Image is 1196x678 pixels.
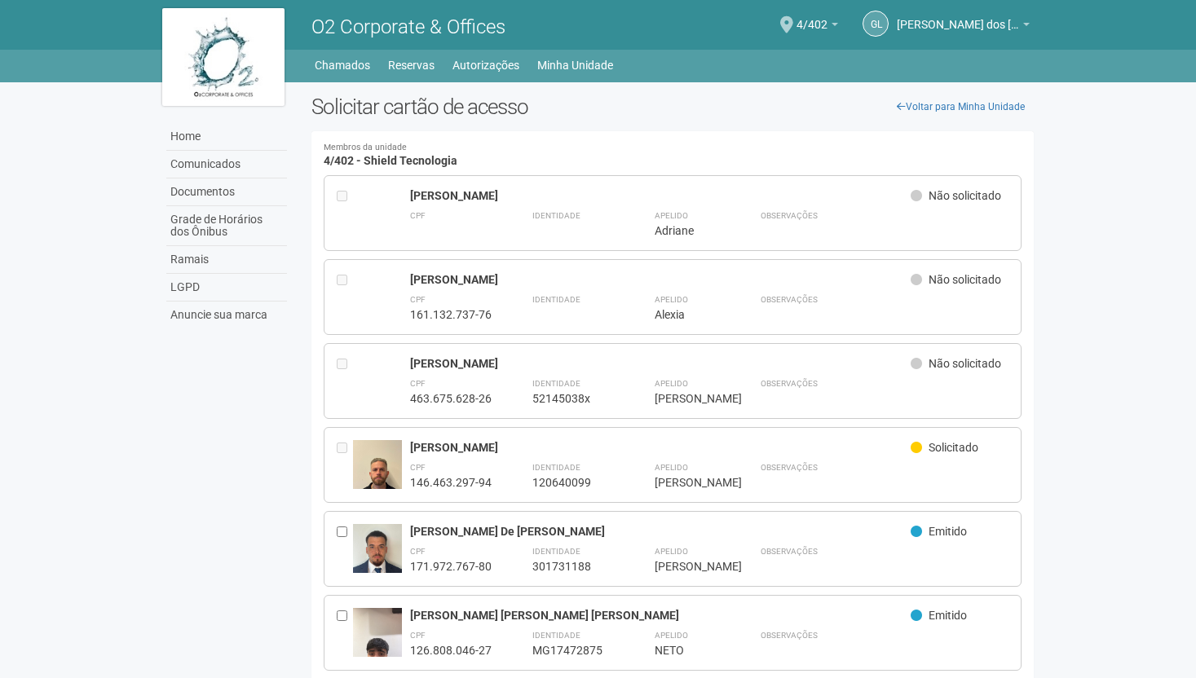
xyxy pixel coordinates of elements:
strong: CPF [410,295,426,304]
small: Membros da unidade [324,143,1022,152]
a: Chamados [315,54,370,77]
div: [PERSON_NAME] [410,188,911,203]
a: Reservas [388,54,435,77]
a: GL [863,11,889,37]
a: Comunicados [166,151,287,178]
span: O2 Corporate & Offices [311,15,505,38]
a: Autorizações [452,54,519,77]
span: Solicitado [929,441,978,454]
strong: Identidade [532,631,580,640]
a: Ramais [166,246,287,274]
strong: CPF [410,631,426,640]
a: Anuncie sua marca [166,302,287,328]
img: user.jpg [353,440,402,505]
strong: Identidade [532,463,580,472]
strong: Apelido [655,631,688,640]
div: [PERSON_NAME] [655,391,720,406]
a: LGPD [166,274,287,302]
a: Minha Unidade [537,54,613,77]
div: 146.463.297-94 [410,475,492,490]
div: [PERSON_NAME] [410,272,911,287]
strong: Observações [761,631,818,640]
img: logo.jpg [162,8,285,106]
span: Emitido [929,609,967,622]
div: [PERSON_NAME] [PERSON_NAME] [PERSON_NAME] [410,608,911,623]
strong: CPF [410,463,426,472]
div: 52145038x [532,391,614,406]
div: NETO [655,643,720,658]
div: 171.972.767-80 [410,559,492,574]
div: 463.675.628-26 [410,391,492,406]
a: Grade de Horários dos Ônibus [166,206,287,246]
img: user.jpg [353,524,402,589]
div: Adriane [655,223,720,238]
strong: Apelido [655,295,688,304]
div: 161.132.737-76 [410,307,492,322]
div: [PERSON_NAME] [655,475,720,490]
strong: Observações [761,211,818,220]
strong: Identidade [532,295,580,304]
strong: Apelido [655,547,688,556]
span: Gabriel Lemos Carreira dos Reis [897,2,1019,31]
h2: Solicitar cartão de acesso [311,95,1035,119]
strong: Observações [761,295,818,304]
strong: Observações [761,379,818,388]
strong: Observações [761,463,818,472]
a: Voltar para Minha Unidade [888,95,1034,119]
span: Não solicitado [929,189,1001,202]
div: 126.808.046-27 [410,643,492,658]
div: [PERSON_NAME] De [PERSON_NAME] [410,524,911,539]
div: 301731188 [532,559,614,574]
div: [PERSON_NAME] [410,440,911,455]
strong: Apelido [655,379,688,388]
strong: Observações [761,547,818,556]
strong: CPF [410,211,426,220]
strong: Identidade [532,547,580,556]
div: Entre em contato com a Aministração para solicitar o cancelamento ou 2a via [337,440,353,490]
h4: 4/402 - Shield Tecnologia [324,143,1022,167]
div: 120640099 [532,475,614,490]
span: Não solicitado [929,273,1001,286]
a: Documentos [166,178,287,206]
strong: Apelido [655,463,688,472]
span: 4/402 [797,2,827,31]
div: [PERSON_NAME] [655,559,720,574]
a: Home [166,123,287,151]
div: Alexia [655,307,720,322]
a: 4/402 [797,20,838,33]
strong: Identidade [532,211,580,220]
strong: CPF [410,547,426,556]
span: Emitido [929,525,967,538]
div: MG17472875 [532,643,614,658]
span: Não solicitado [929,357,1001,370]
strong: Apelido [655,211,688,220]
strong: Identidade [532,379,580,388]
strong: CPF [410,379,426,388]
div: [PERSON_NAME] [410,356,911,371]
a: [PERSON_NAME] dos [PERSON_NAME] [897,20,1030,33]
